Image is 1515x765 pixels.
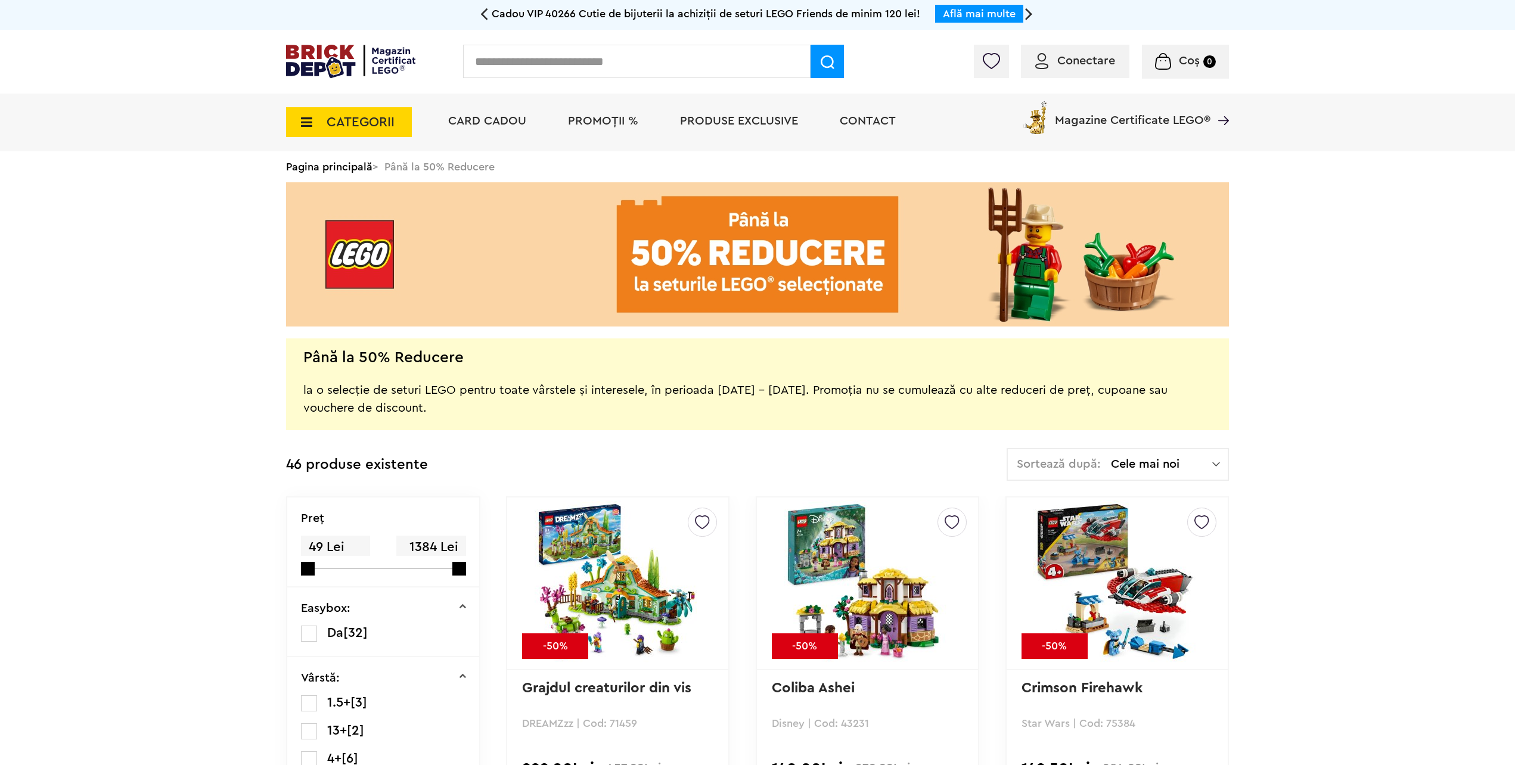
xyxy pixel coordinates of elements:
span: 49 Lei [301,536,370,559]
img: Landing page banner [286,182,1229,326]
span: [3] [350,696,367,709]
p: DREAMZzz | Cod: 71459 [522,718,713,729]
span: [6] [342,752,358,765]
span: Cadou VIP 40266 Cutie de bijuterii la achiziții de seturi LEGO Friends de minim 120 lei! [492,8,920,19]
div: la o selecție de seturi LEGO pentru toate vârstele și interesele, în perioada [DATE] - [DATE]. Pr... [303,363,1212,417]
span: 1384 Lei [396,536,465,559]
a: Crimson Firehawk [1022,681,1143,695]
span: Magazine Certificate LEGO® [1055,99,1210,126]
img: Crimson Firehawk [1033,500,1200,667]
span: 4+ [327,752,342,765]
div: -50% [522,633,588,659]
span: CATEGORII [327,116,395,129]
small: 0 [1203,55,1216,68]
a: Coliba Ashei [772,681,855,695]
p: Star Wars | Cod: 75384 [1022,718,1213,729]
a: Produse exclusive [680,115,798,127]
span: Coș [1179,55,1200,67]
span: Sortează după: [1017,458,1101,470]
img: Coliba Ashei [784,500,951,667]
span: Da [327,626,343,639]
div: -50% [1022,633,1088,659]
a: Pagina principală [286,161,372,172]
a: Grajdul creaturilor din vis [522,681,691,695]
p: Preţ [301,512,324,524]
h2: Până la 50% Reducere [303,352,464,363]
p: Disney | Cod: 43231 [772,718,963,729]
span: Conectare [1057,55,1115,67]
span: [32] [343,626,368,639]
div: > Până la 50% Reducere [286,151,1229,182]
span: 13+ [327,724,347,737]
a: PROMOȚII % [568,115,638,127]
img: Grajdul creaturilor din vis [535,500,701,667]
a: Află mai multe [943,8,1016,19]
div: 46 produse existente [286,448,428,482]
span: [2] [347,724,364,737]
span: 1.5+ [327,696,350,709]
p: Easybox: [301,602,350,614]
a: Conectare [1035,55,1115,67]
a: Magazine Certificate LEGO® [1210,99,1229,111]
div: -50% [772,633,838,659]
span: Cele mai noi [1111,458,1212,470]
a: Card Cadou [448,115,526,127]
a: Contact [840,115,896,127]
p: Vârstă: [301,672,340,684]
